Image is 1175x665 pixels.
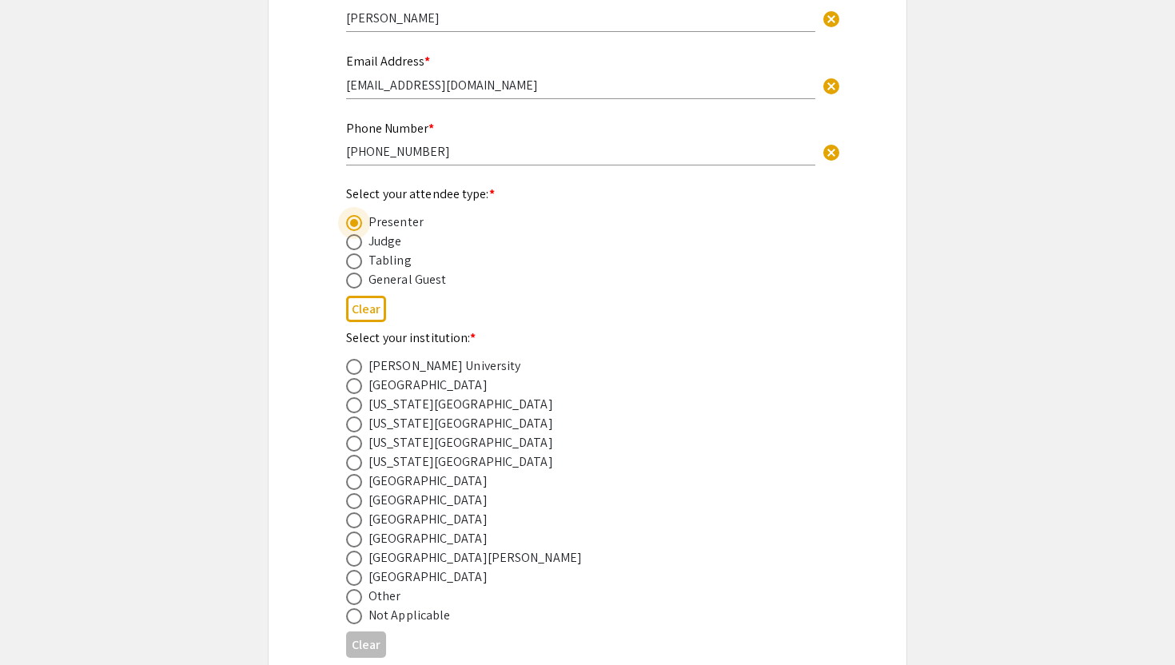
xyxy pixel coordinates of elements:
[346,77,815,94] input: Type Here
[368,414,553,433] div: [US_STATE][GEOGRAPHIC_DATA]
[368,548,582,567] div: [GEOGRAPHIC_DATA][PERSON_NAME]
[815,2,847,34] button: Clear
[346,10,815,26] input: Type Here
[346,631,386,658] button: Clear
[368,213,424,232] div: Presenter
[12,593,68,653] iframe: Chat
[368,529,488,548] div: [GEOGRAPHIC_DATA]
[368,510,488,529] div: [GEOGRAPHIC_DATA]
[368,270,446,289] div: General Guest
[368,606,450,625] div: Not Applicable
[368,472,488,491] div: [GEOGRAPHIC_DATA]
[368,251,412,270] div: Tabling
[815,136,847,168] button: Clear
[346,53,430,70] mat-label: Email Address
[346,296,386,322] button: Clear
[346,120,434,137] mat-label: Phone Number
[368,491,488,510] div: [GEOGRAPHIC_DATA]
[368,395,553,414] div: [US_STATE][GEOGRAPHIC_DATA]
[815,69,847,101] button: Clear
[368,376,488,395] div: [GEOGRAPHIC_DATA]
[346,143,815,160] input: Type Here
[368,567,488,587] div: [GEOGRAPHIC_DATA]
[368,433,553,452] div: [US_STATE][GEOGRAPHIC_DATA]
[368,356,520,376] div: [PERSON_NAME] University
[822,10,841,29] span: cancel
[822,77,841,96] span: cancel
[346,329,476,346] mat-label: Select your institution:
[368,452,553,472] div: [US_STATE][GEOGRAPHIC_DATA]
[368,587,401,606] div: Other
[822,143,841,162] span: cancel
[368,232,402,251] div: Judge
[346,185,495,202] mat-label: Select your attendee type:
